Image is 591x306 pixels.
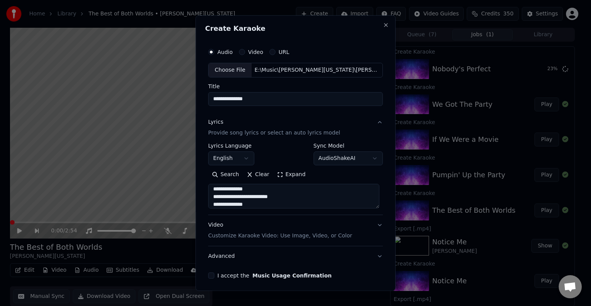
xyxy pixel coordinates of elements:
[314,143,383,148] label: Sync Model
[217,273,332,278] label: I accept the
[248,49,263,55] label: Video
[252,66,382,74] div: E:\Music\[PERSON_NAME][US_STATE]\[PERSON_NAME][US_STATE] 2\Make Some Noise.mp3
[217,49,233,55] label: Audio
[243,168,273,181] button: Clear
[208,246,383,266] button: Advanced
[208,143,383,215] div: LyricsProvide song lyrics or select an auto lyrics model
[208,215,383,246] button: VideoCustomize Karaoke Video: Use Image, Video, or Color
[208,143,254,148] label: Lyrics Language
[208,84,383,89] label: Title
[279,49,289,55] label: URL
[252,273,332,278] button: I accept the
[208,232,352,240] p: Customize Karaoke Video: Use Image, Video, or Color
[273,168,309,181] button: Expand
[208,221,352,240] div: Video
[208,168,243,181] button: Search
[209,63,252,77] div: Choose File
[208,112,383,143] button: LyricsProvide song lyrics or select an auto lyrics model
[205,25,386,32] h2: Create Karaoke
[208,129,340,137] p: Provide song lyrics or select an auto lyrics model
[208,118,223,126] div: Lyrics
